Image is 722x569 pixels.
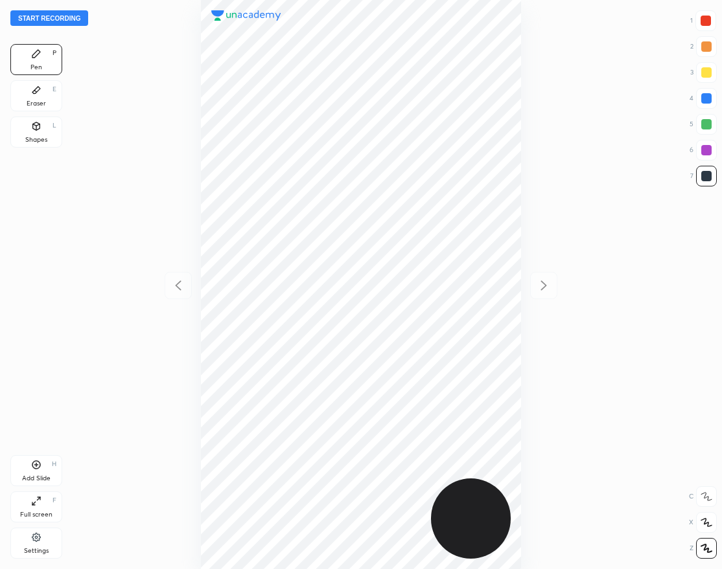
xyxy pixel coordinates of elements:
div: X [689,512,717,533]
div: Add Slide [22,475,51,482]
div: 2 [690,36,717,57]
div: 5 [690,114,717,135]
div: Shapes [25,137,47,143]
div: Pen [30,64,42,71]
div: H [52,461,56,467]
button: Start recording [10,10,88,26]
div: Z [690,538,717,559]
div: E [52,86,56,93]
div: C [689,486,717,507]
div: 6 [690,140,717,161]
div: P [52,50,56,56]
div: Full screen [20,511,52,518]
div: Settings [24,548,49,554]
div: 3 [690,62,717,83]
img: logo.38c385cc.svg [211,10,281,21]
div: L [52,122,56,129]
div: 4 [690,88,717,109]
div: 7 [690,166,717,186]
div: 1 [690,10,716,31]
div: Eraser [27,100,46,107]
div: F [52,497,56,504]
